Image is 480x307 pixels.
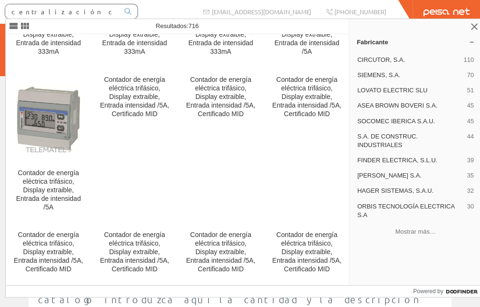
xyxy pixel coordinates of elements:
[467,187,474,195] span: 32
[156,22,198,30] span: Resultados:
[99,76,170,119] div: Contador de energía eléctrica trifásico, Display extraible, Entrada intensidad /5A, Certificado MID
[357,71,463,79] span: SIEMENS, S.A.
[357,187,463,195] span: HAGER SISTEMAS, S.A.U.
[467,156,474,165] span: 39
[13,13,84,56] div: Contador de energía eléctrica trifásico, Display extraible, Entrada de intensidad 333mA
[178,223,264,285] a: Contador de energía eléctrica trifásico, Display extraible, Entrada intensidad /5A, Certificado MID
[6,68,91,223] a: Contador de energía eléctrica trifásico, Display extraible, Entrada de intensidad /5A Contador de...
[272,13,342,56] div: Contador de energía eléctrica trifásico, Display extraible, Entrada de intensidad /5A
[13,169,84,212] div: Contador de energía eléctrica trifásico, Display extraible, Entrada de intensidad /5A
[13,231,84,274] div: Contador de energía eléctrica trifásico, Display extraible, Entrada intensidad /5A, Certificado MID
[467,132,474,149] span: 44
[212,8,311,16] span: [EMAIL_ADDRESS][DOMAIN_NAME]
[467,71,474,79] span: 70
[467,101,474,110] span: 45
[334,8,386,16] span: [PHONE_NUMBER]
[272,76,342,119] div: Contador de energía eléctrica trifásico, Display extraible, Entrada intensidad /5A, Certificado MID
[186,13,256,56] div: Contador de energía eléctrica trifásico, Display extraible, Entrada de intensidad 333mA
[357,101,463,110] span: ASEA BROWN BOVERI S.A.
[357,86,463,95] span: LOVATO ELECTRIC SLU
[357,171,463,180] span: [PERSON_NAME] S.A.
[467,171,474,180] span: 35
[188,22,199,30] span: 716
[264,68,350,223] a: Contador de energía eléctrica trifásico, Display extraible, Entrada intensidad /5A, Certificado MID
[467,86,474,95] span: 51
[186,231,256,274] div: Contador de energía eléctrica trifásico, Display extraible, Entrada intensidad /5A, Certificado MID
[357,56,460,64] span: CIRCUTOR, S.A.
[467,117,474,126] span: 45
[272,231,342,274] div: Contador de energía eléctrica trifásico, Display extraible, Entrada intensidad /5A, Certificado MID
[178,68,264,223] a: Contador de energía eléctrica trifásico, Display extraible, Entrada intensidad /5A, Certificado MID
[353,224,478,239] button: Mostrar más…
[99,13,170,56] div: Contador de energía eléctrica trifásico, Display extraible, Entrada de intensidad 333mA
[264,223,350,285] a: Contador de energía eléctrica trifásico, Display extraible, Entrada intensidad /5A, Certificado MID
[357,117,463,126] span: SOCOMEC IBERICA S.A.U.
[92,68,177,223] a: Contador de energía eléctrica trifásico, Display extraible, Entrada intensidad /5A, Certificado MID
[357,132,463,149] span: S.A. DE CONSTRUC. INDUSTRIALES
[99,231,170,274] div: Contador de energía eléctrica trifásico, Display extraible, Entrada intensidad /5A, Certificado MID
[6,223,91,285] a: Contador de energía eléctrica trifásico, Display extraible, Entrada intensidad /5A, Certificado MID
[5,4,119,19] input: Buscar...
[463,56,474,64] span: 110
[357,202,463,219] span: ORBIS TECNOLOGÍA ELECTRICA S.A
[413,287,443,296] span: Powered by
[92,223,177,285] a: Contador de energía eléctrica trifásico, Display extraible, Entrada intensidad /5A, Certificado MID
[13,83,84,154] img: Contador de energía eléctrica trifásico, Display extraible, Entrada de intensidad /5A
[186,76,256,119] div: Contador de energía eléctrica trifásico, Display extraible, Entrada intensidad /5A, Certificado MID
[357,156,463,165] span: FINDER ELECTRICA, S.L.U.
[467,202,474,219] span: 30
